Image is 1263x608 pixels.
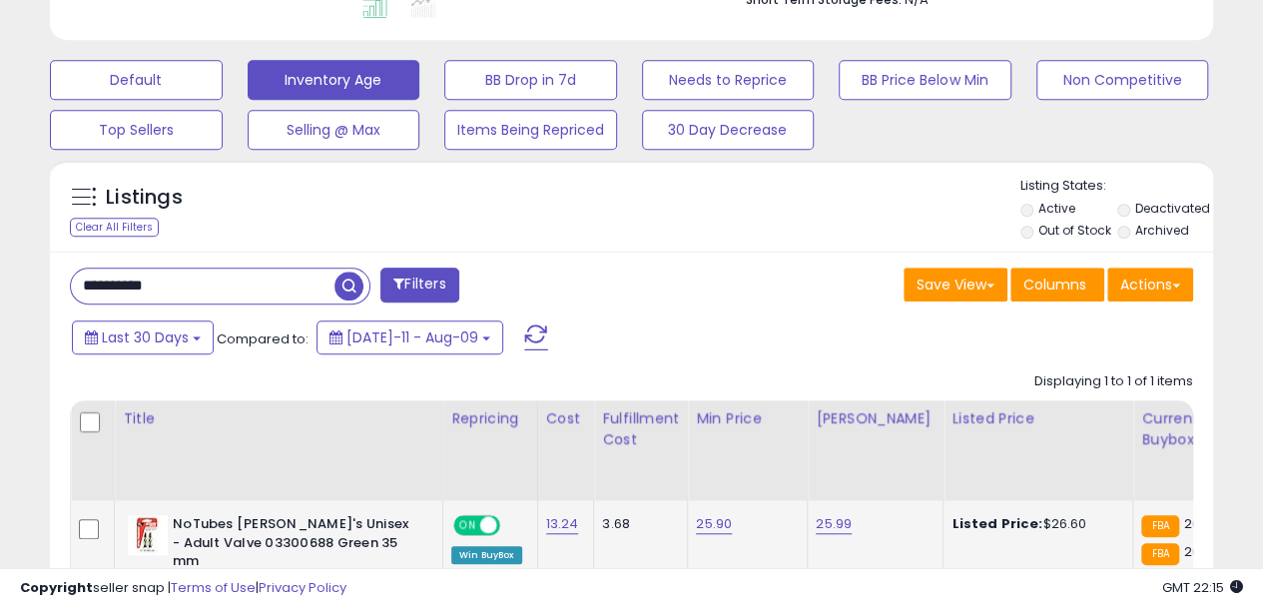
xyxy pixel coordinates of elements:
div: [PERSON_NAME] [816,408,935,429]
button: Last 30 Days [72,320,214,354]
div: $26.60 [951,515,1117,533]
button: Top Sellers [50,110,223,150]
span: 26.6 [1184,542,1212,561]
button: Inventory Age [248,60,420,100]
div: Win BuyBox [451,546,522,564]
h5: Listings [106,184,183,212]
span: 2025-09-9 22:15 GMT [1162,578,1243,597]
button: Actions [1107,268,1193,302]
a: 25.99 [816,514,852,534]
div: Listed Price [951,408,1124,429]
small: FBA [1141,515,1178,537]
button: 30 Day Decrease [642,110,815,150]
button: BB Price Below Min [839,60,1011,100]
button: Columns [1010,268,1104,302]
div: Fulfillment Cost [602,408,679,450]
div: Repricing [451,408,529,429]
label: Archived [1135,222,1189,239]
label: Active [1037,200,1074,217]
strong: Copyright [20,578,93,597]
button: Non Competitive [1036,60,1209,100]
div: Cost [546,408,586,429]
span: ON [455,517,480,534]
a: 25.90 [696,514,732,534]
button: Needs to Reprice [642,60,815,100]
label: Deactivated [1135,200,1210,217]
label: Out of Stock [1037,222,1110,239]
b: Listed Price: [951,514,1042,533]
span: Columns [1023,275,1086,295]
div: Current Buybox Price [1141,408,1244,450]
span: OFF [497,517,529,534]
div: 3.68 [602,515,672,533]
span: [DATE]-11 - Aug-09 [346,327,478,347]
button: Selling @ Max [248,110,420,150]
span: 26 [1184,514,1200,533]
a: Privacy Policy [259,578,346,597]
div: Min Price [696,408,799,429]
button: [DATE]-11 - Aug-09 [316,320,503,354]
div: seller snap | | [20,579,346,598]
button: Save View [904,268,1007,302]
button: Items Being Repriced [444,110,617,150]
span: Last 30 Days [102,327,189,347]
span: Compared to: [217,329,309,348]
button: Filters [380,268,458,303]
b: NoTubes [PERSON_NAME]'s Unisex - Adult Valve 03300688 Green 35 mm [173,515,415,576]
div: Displaying 1 to 1 of 1 items [1034,372,1193,391]
button: BB Drop in 7d [444,60,617,100]
a: Terms of Use [171,578,256,597]
div: Title [123,408,434,429]
small: FBA [1141,543,1178,565]
img: 41cDDgTUUCL._SL40_.jpg [128,515,168,555]
a: 13.24 [546,514,579,534]
p: Listing States: [1020,177,1213,196]
button: Default [50,60,223,100]
div: Clear All Filters [70,218,159,237]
